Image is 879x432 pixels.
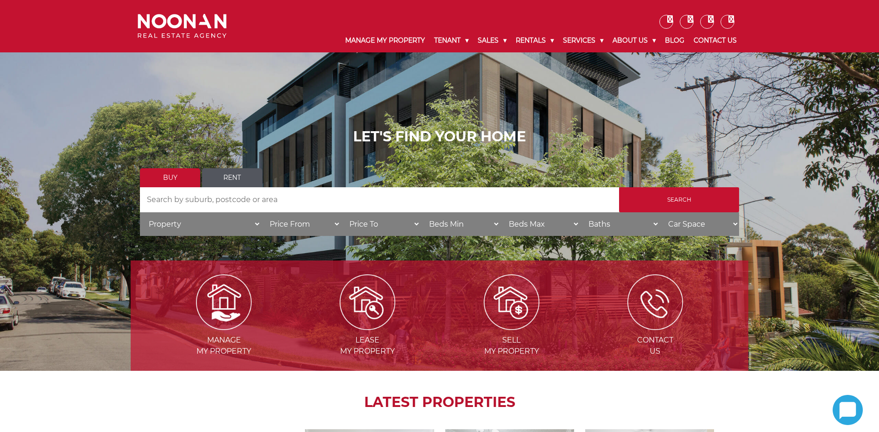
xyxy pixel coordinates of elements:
span: Contact Us [584,335,726,357]
input: Search by suburb, postcode or area [140,187,619,212]
span: Manage my Property [153,335,295,357]
a: Managemy Property [153,297,295,356]
a: Sellmy Property [441,297,582,356]
a: Leasemy Property [297,297,438,356]
h1: LET'S FIND YOUR HOME [140,128,739,145]
span: Lease my Property [297,335,438,357]
img: ICONS [627,274,683,330]
img: Lease my property [340,274,395,330]
span: Sell my Property [441,335,582,357]
a: Sales [473,29,511,52]
a: Manage My Property [341,29,430,52]
img: Noonan Real Estate Agency [138,14,227,38]
img: Sell my property [484,274,539,330]
a: Tenant [430,29,473,52]
a: Rent [202,168,262,187]
a: ContactUs [584,297,726,356]
input: Search [619,187,739,212]
a: Services [558,29,608,52]
h2: LATEST PROPERTIES [154,394,725,411]
a: About Us [608,29,660,52]
img: Manage my Property [196,274,252,330]
a: Buy [140,168,200,187]
a: Blog [660,29,689,52]
a: Contact Us [689,29,741,52]
a: Rentals [511,29,558,52]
